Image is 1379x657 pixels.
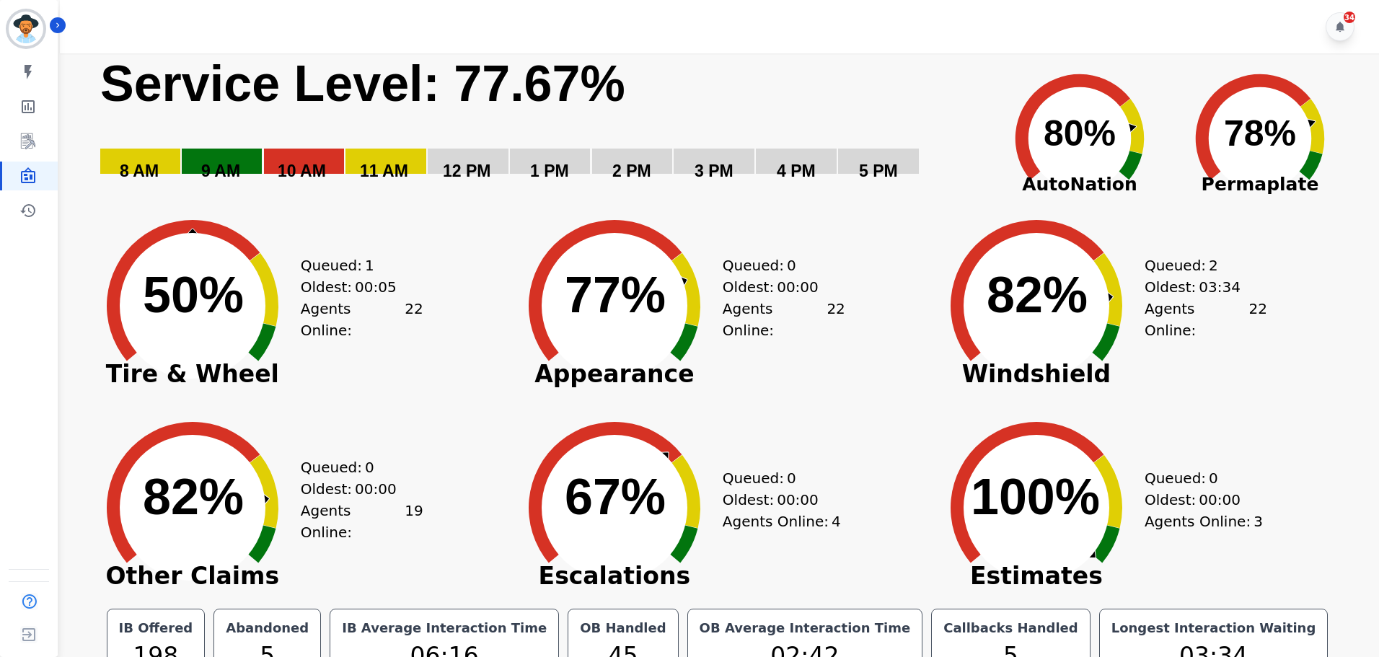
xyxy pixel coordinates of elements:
text: 78% [1224,113,1296,154]
span: Windshield [928,367,1145,382]
img: Bordered avatar [9,12,43,46]
span: 00:00 [1199,489,1241,511]
text: 100% [971,469,1100,525]
span: Escalations [506,569,723,583]
span: 0 [787,255,796,276]
text: 82% [143,469,244,525]
span: 0 [365,457,374,478]
text: 82% [987,267,1088,323]
div: Queued: [1145,255,1253,276]
div: 34 [1344,12,1355,23]
text: 80% [1044,113,1116,154]
div: Callbacks Handled [940,618,1081,638]
text: 4 PM [777,162,816,180]
div: Longest Interaction Waiting [1109,618,1319,638]
text: 1 PM [530,162,569,180]
div: Oldest: [1145,489,1253,511]
div: Queued: [301,255,409,276]
div: Queued: [723,255,831,276]
span: 00:05 [355,276,397,298]
span: Tire & Wheel [84,367,301,382]
div: Queued: [1145,467,1253,489]
div: Agents Online: [1145,511,1267,532]
span: 00:00 [777,489,819,511]
text: 11 AM [360,162,408,180]
div: Agents Online: [723,298,845,341]
span: 4 [832,511,841,532]
div: Oldest: [723,489,831,511]
span: 03:34 [1199,276,1241,298]
div: Agents Online: [301,500,423,543]
span: 0 [787,467,796,489]
div: IB Average Interaction Time [339,618,550,638]
text: 3 PM [695,162,733,180]
span: Appearance [506,367,723,382]
span: 1 [365,255,374,276]
text: 50% [143,267,244,323]
div: Oldest: [301,478,409,500]
span: Permaplate [1170,171,1350,198]
div: Agents Online: [1145,298,1267,341]
span: 19 [405,500,423,543]
div: Queued: [301,457,409,478]
span: 00:00 [777,276,819,298]
div: OB Average Interaction Time [697,618,914,638]
text: Service Level: 77.67% [100,56,625,112]
text: 8 AM [120,162,159,180]
div: Queued: [723,467,831,489]
text: 10 AM [278,162,326,180]
div: Oldest: [1145,276,1253,298]
span: 0 [1209,467,1218,489]
text: 77% [565,267,666,323]
div: OB Handled [577,618,669,638]
text: 9 AM [201,162,240,180]
span: 00:00 [355,478,397,500]
text: 2 PM [612,162,651,180]
span: 22 [827,298,845,341]
span: 22 [405,298,423,341]
svg: Service Level: 0% [99,53,987,201]
span: Estimates [928,569,1145,583]
span: Other Claims [84,569,301,583]
text: 12 PM [443,162,490,180]
div: Oldest: [723,276,831,298]
div: Abandoned [223,618,312,638]
div: Agents Online: [723,511,845,532]
div: Oldest: [301,276,409,298]
span: 3 [1254,511,1263,532]
div: IB Offered [116,618,196,638]
span: 22 [1248,298,1266,341]
span: 2 [1209,255,1218,276]
text: 5 PM [859,162,898,180]
div: Agents Online: [301,298,423,341]
span: AutoNation [990,171,1170,198]
text: 67% [565,469,666,525]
